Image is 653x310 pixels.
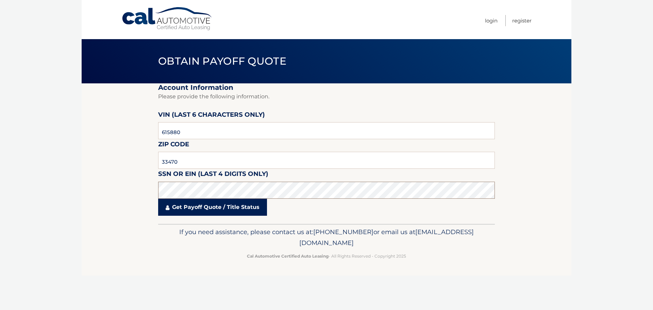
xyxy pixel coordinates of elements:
[158,139,189,152] label: Zip Code
[485,15,498,26] a: Login
[121,7,213,31] a: Cal Automotive
[313,228,373,236] span: [PHONE_NUMBER]
[163,252,490,260] p: - All Rights Reserved - Copyright 2025
[247,254,329,259] strong: Cal Automotive Certified Auto Leasing
[158,92,495,101] p: Please provide the following information.
[158,55,286,67] span: Obtain Payoff Quote
[163,227,490,248] p: If you need assistance, please contact us at: or email us at
[158,199,267,216] a: Get Payoff Quote / Title Status
[158,169,268,181] label: SSN or EIN (last 4 digits only)
[158,110,265,122] label: VIN (last 6 characters only)
[158,83,495,92] h2: Account Information
[512,15,532,26] a: Register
